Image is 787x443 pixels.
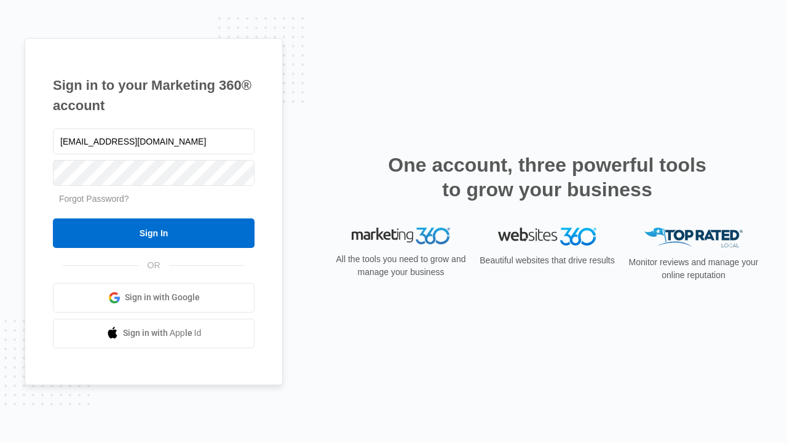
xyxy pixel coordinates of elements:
[139,259,169,272] span: OR
[53,283,255,313] a: Sign in with Google
[125,291,200,304] span: Sign in with Google
[644,228,743,248] img: Top Rated Local
[123,327,202,340] span: Sign in with Apple Id
[384,153,710,202] h2: One account, three powerful tools to grow your business
[478,254,616,267] p: Beautiful websites that drive results
[332,253,470,279] p: All the tools you need to grow and manage your business
[625,256,762,282] p: Monitor reviews and manage your online reputation
[53,218,255,248] input: Sign In
[352,228,450,245] img: Marketing 360
[53,75,255,116] h1: Sign in to your Marketing 360® account
[53,129,255,154] input: Email
[498,228,596,245] img: Websites 360
[53,319,255,348] a: Sign in with Apple Id
[59,194,129,204] a: Forgot Password?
